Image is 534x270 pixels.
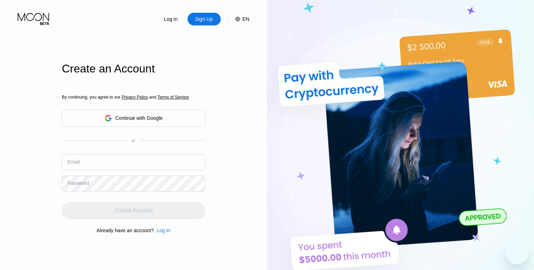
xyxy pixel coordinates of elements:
[158,95,189,100] span: Terms of Service
[506,242,528,264] iframe: Button to launch messaging window
[67,180,89,186] div: Password
[121,95,148,100] span: Privacy Policy
[132,138,136,143] div: or
[154,13,188,25] div: Log In
[228,13,249,25] div: EN
[115,115,163,121] div: Continue with Google
[62,110,205,127] div: Continue with Google
[163,16,178,23] div: Log In
[62,95,205,100] div: By continuing, you agree to our
[148,95,158,100] span: and
[156,228,170,233] div: Log In
[243,16,249,22] div: EN
[62,62,205,75] div: Create an Account
[195,16,214,23] div: Sign Up
[154,228,170,233] div: Log In
[97,228,154,233] div: Already have an account?
[67,159,80,165] div: Email
[188,13,221,25] div: Sign Up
